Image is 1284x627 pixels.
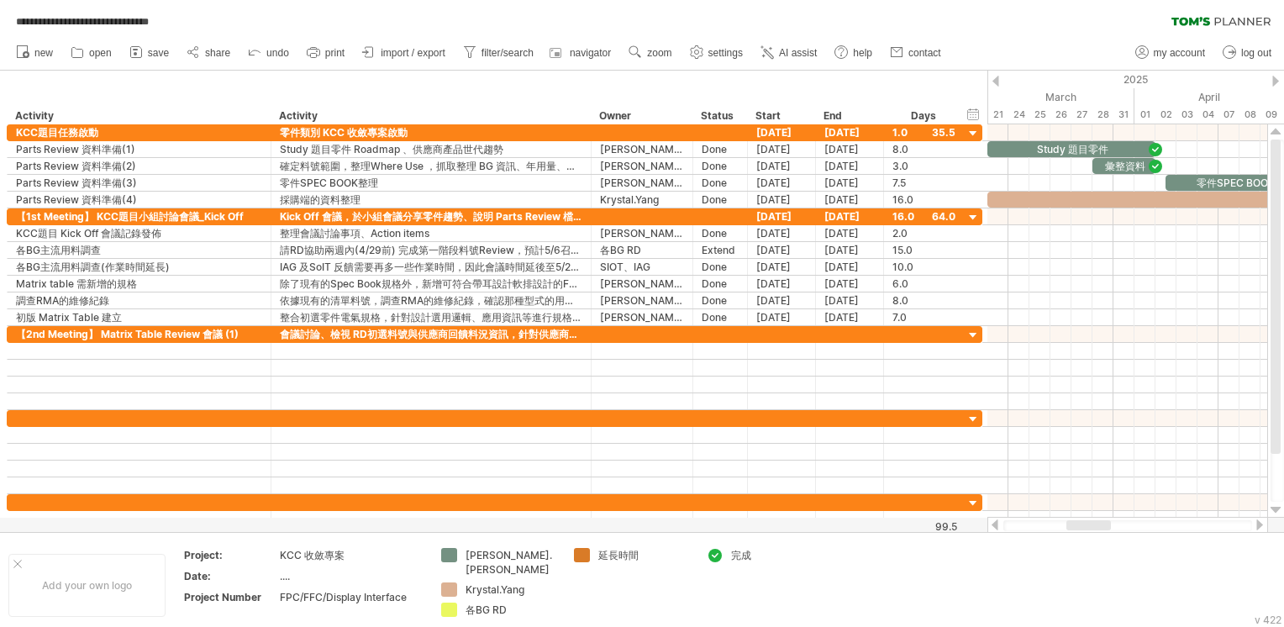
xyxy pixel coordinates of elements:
[748,208,816,224] div: [DATE]
[892,276,955,292] div: 6.0
[547,42,616,64] a: navigator
[1029,106,1050,124] div: Tuesday, 25 March 2025
[1176,106,1197,124] div: Thursday, 3 April 2025
[702,309,739,325] div: Done
[1239,106,1260,124] div: Tuesday, 8 April 2025
[381,47,445,59] span: import / export
[1260,106,1281,124] div: Wednesday, 9 April 2025
[779,47,817,59] span: AI assist
[8,554,166,617] div: Add your own logo
[702,242,739,258] div: Extend
[816,276,884,292] div: [DATE]
[16,242,262,258] div: 各BG主流用料調查
[748,259,816,275] div: [DATE]
[266,47,289,59] span: undo
[244,42,294,64] a: undo
[280,259,582,275] div: IAG 及SoIT 反饋需要再多一些作業時間，因此會議時間延後至5/20(二) 11:00 進行
[748,309,816,325] div: [DATE]
[886,42,946,64] a: contact
[466,548,557,577] div: [PERSON_NAME].[PERSON_NAME]
[748,192,816,208] div: [DATE]
[892,158,955,174] div: 3.0
[16,124,262,140] div: KCC題目任務啟動
[892,309,955,325] div: 7.0
[816,292,884,308] div: [DATE]
[816,225,884,241] div: [DATE]
[701,108,738,124] div: Status
[702,158,739,174] div: Done
[598,548,690,562] div: 延長時間
[600,292,684,308] div: [PERSON_NAME].[PERSON_NAME]
[280,158,582,174] div: 確定料號範圍，整理Where Use ，抓取整理 BG 資訊、年用量、電氣規格資料 …)
[16,309,262,325] div: 初版 Matrix Table 建立
[702,225,739,241] div: Done
[184,548,276,562] div: Project:
[279,108,581,124] div: Activity
[816,192,884,208] div: [DATE]
[892,175,955,191] div: 7.5
[459,42,539,64] a: filter/search
[466,603,557,617] div: 各BG RD
[830,42,877,64] a: help
[892,124,955,140] div: 1.0
[599,108,683,124] div: Owner
[624,42,676,64] a: zoom
[16,175,262,191] div: Parts Review 資料準備(3)
[16,192,262,208] div: Parts Review 資料準備(4)
[600,309,684,325] div: [PERSON_NAME].[PERSON_NAME]
[1050,106,1071,124] div: Wednesday, 26 March 2025
[892,141,955,157] div: 8.0
[748,242,816,258] div: [DATE]
[816,141,884,157] div: [DATE]
[184,569,276,583] div: Date:
[148,47,169,59] span: save
[1241,47,1271,59] span: log out
[66,42,117,64] a: open
[16,276,262,292] div: Matrix table 需新增的規格
[748,175,816,191] div: [DATE]
[89,47,112,59] span: open
[600,192,684,208] div: Krystal.Yang
[12,42,58,64] a: new
[280,192,582,208] div: 採購端的資料整理
[892,192,955,208] div: 16.0
[883,108,963,124] div: Days
[600,225,684,241] div: [PERSON_NAME].[PERSON_NAME]
[987,141,1155,157] div: Study 題目零件
[16,208,262,224] div: 【1st Meeting】 KCC題目小組討論會議_Kick Off
[686,42,748,64] a: settings
[280,548,421,562] div: KCC 收斂專案
[748,158,816,174] div: [DATE]
[16,225,262,241] div: KCC題目 Kick Off 會議記錄發佈
[600,259,684,275] div: SIOT、IAG
[280,175,582,191] div: 零件SPEC BOOK整理
[280,242,582,258] div: 請RD協助兩週內(4/29前) 完成第一階段料號Review，預計5/6召開第二次會議確認各BG的主要用料
[280,292,582,308] div: 依據現有的清單料號，調查RMA的維修紀錄，確認那種型式的用料維修機率較高，作為收斂的一個參考數據
[1197,106,1218,124] div: Friday, 4 April 2025
[280,225,582,241] div: 整理會議討論事項、Action items
[16,141,262,157] div: Parts Review 資料準備(1)
[600,141,684,157] div: [PERSON_NAME].[PERSON_NAME]
[1218,106,1239,124] div: Monday, 7 April 2025
[892,242,955,258] div: 15.0
[748,225,816,241] div: [DATE]
[702,292,739,308] div: Done
[16,326,262,342] div: 【2nd Meeting】 Matrix Table Review 會議 (1)
[816,158,884,174] div: [DATE]
[16,292,262,308] div: 調查RMA的維修紀錄
[702,276,739,292] div: Done
[600,242,684,258] div: 各BG RD
[600,175,684,191] div: [PERSON_NAME].[PERSON_NAME]
[125,42,174,64] a: save
[908,47,941,59] span: contact
[280,309,582,325] div: 整合初選零件電氣規格，針對設計選用邏輯、應用資訊等進行規格分組，並彙整採購/供應商回饋料況資訊，建立初版 Matrix Table。
[816,309,884,325] div: [DATE]
[1008,106,1029,124] div: Monday, 24 March 2025
[184,590,276,604] div: Project Number
[1218,42,1276,64] a: log out
[702,259,739,275] div: Done
[892,208,955,224] div: 16.0
[1134,106,1155,124] div: Tuesday, 1 April 2025
[280,124,582,140] div: 零件類別 KCC 收斂專案啟動
[481,47,534,59] span: filter/search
